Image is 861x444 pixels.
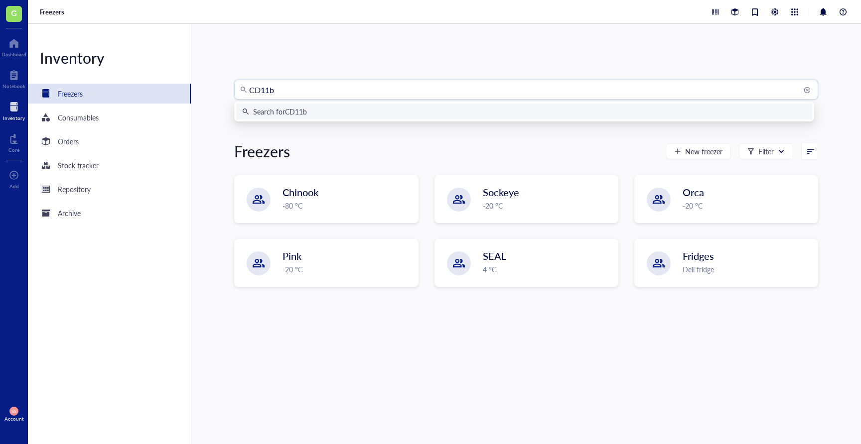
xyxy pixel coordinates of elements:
[28,155,191,175] a: Stock tracker
[2,83,25,89] div: Notebook
[28,84,191,104] a: Freezers
[234,141,290,161] div: Freezers
[58,184,91,195] div: Repository
[58,136,79,147] div: Orders
[3,115,25,121] div: Inventory
[283,185,318,199] span: Chinook
[28,179,191,199] a: Repository
[283,249,301,263] span: Pink
[666,143,731,159] button: New freezer
[1,51,26,57] div: Dashboard
[683,264,812,275] div: Deli fridge
[11,409,16,414] span: SS
[4,416,24,422] div: Account
[483,200,612,211] div: -20 °C
[28,203,191,223] a: Archive
[8,131,19,153] a: Core
[253,106,307,117] div: Search for CD11b
[683,200,812,211] div: -20 °C
[1,35,26,57] a: Dashboard
[58,208,81,219] div: Archive
[758,146,774,157] div: Filter
[28,108,191,127] a: Consumables
[9,183,19,189] div: Add
[11,6,17,19] span: G
[685,147,722,155] span: New freezer
[683,185,704,199] span: Orca
[483,185,519,199] span: Sockeye
[483,249,506,263] span: SEAL
[8,147,19,153] div: Core
[483,264,612,275] div: 4 °C
[58,160,99,171] div: Stock tracker
[283,200,412,211] div: -80 °C
[58,112,99,123] div: Consumables
[683,249,714,263] span: Fridges
[2,67,25,89] a: Notebook
[283,264,412,275] div: -20 °C
[28,48,191,68] div: Inventory
[3,99,25,121] a: Inventory
[40,7,66,16] a: Freezers
[58,88,83,99] div: Freezers
[28,131,191,151] a: Orders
